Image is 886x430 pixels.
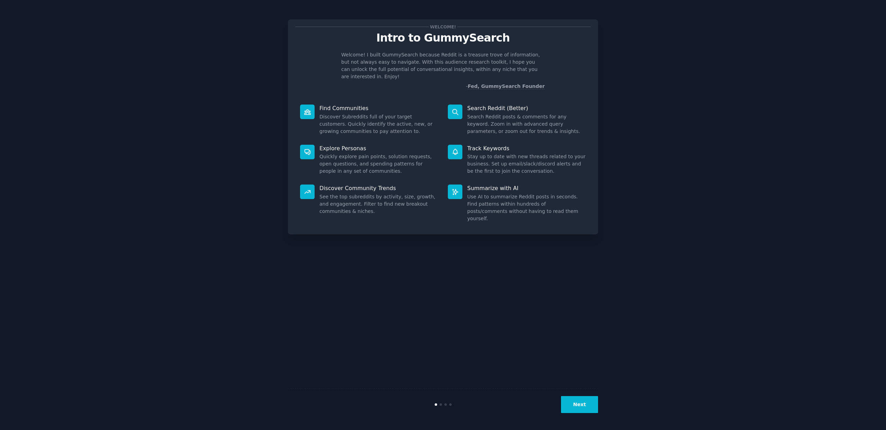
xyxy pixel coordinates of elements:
span: Welcome! [429,23,457,30]
a: Fed, GummySearch Founder [468,83,545,89]
div: - [466,83,545,90]
p: Summarize with AI [467,185,586,192]
dd: Quickly explore pain points, solution requests, open questions, and spending patterns for people ... [319,153,438,175]
p: Intro to GummySearch [295,32,591,44]
dd: Search Reddit posts & comments for any keyword. Zoom in with advanced query parameters, or zoom o... [467,113,586,135]
p: Search Reddit (Better) [467,105,586,112]
p: Welcome! I built GummySearch because Reddit is a treasure trove of information, but not always ea... [341,51,545,80]
button: Next [561,396,598,413]
p: Track Keywords [467,145,586,152]
p: Find Communities [319,105,438,112]
dd: See the top subreddits by activity, size, growth, and engagement. Filter to find new breakout com... [319,193,438,215]
dd: Use AI to summarize Reddit posts in seconds. Find patterns within hundreds of posts/comments with... [467,193,586,222]
p: Explore Personas [319,145,438,152]
dd: Discover Subreddits full of your target customers. Quickly identify the active, new, or growing c... [319,113,438,135]
dd: Stay up to date with new threads related to your business. Set up email/slack/discord alerts and ... [467,153,586,175]
p: Discover Community Trends [319,185,438,192]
